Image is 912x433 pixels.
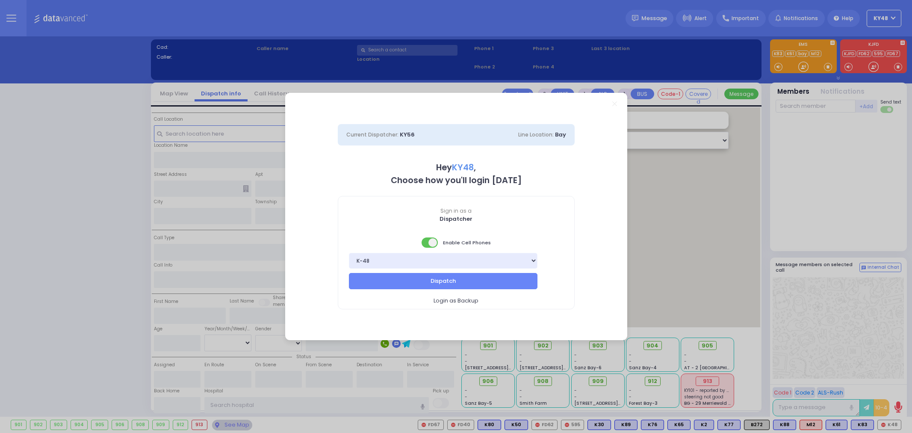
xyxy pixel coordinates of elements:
a: Close [612,101,617,106]
span: KY56 [400,130,415,139]
button: Dispatch [349,273,538,289]
span: Current Dispatcher: [346,131,398,138]
b: Dispatcher [440,215,472,223]
span: Enable Cell Phones [422,237,491,249]
span: KY48 [452,162,474,173]
b: Hey , [436,162,476,173]
span: Bay [555,130,566,139]
b: Choose how you'll login [DATE] [391,175,522,186]
span: Sign in as a [338,207,574,215]
span: Line Location: [518,131,554,138]
span: Login as Backup [434,297,478,305]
